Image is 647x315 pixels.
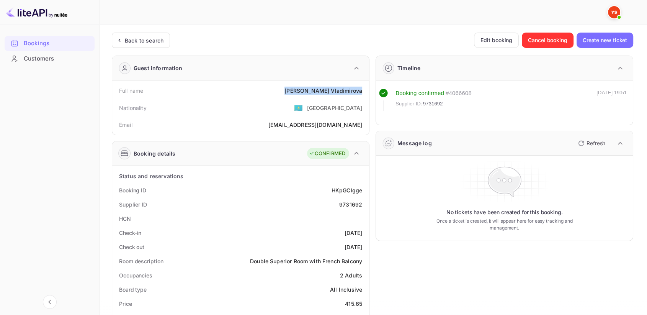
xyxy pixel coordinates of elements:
div: Bookings [5,36,95,51]
div: Email [119,121,132,129]
button: Collapse navigation [43,295,57,309]
div: Message log [397,139,432,147]
p: Once a ticket is created, it will appear here for easy tracking and management. [435,218,573,231]
div: HCN [119,215,131,223]
div: Check-in [119,229,141,237]
div: Bookings [24,39,91,48]
div: Customers [5,51,95,66]
div: Booking confirmed [395,89,444,98]
div: # 4066608 [446,89,472,98]
div: Booking ID [119,186,146,194]
div: All Inclusive [330,285,362,294]
img: Yandex Support [608,6,620,18]
div: Double Superior Room with French Balcony [250,257,362,265]
p: Refresh [587,139,605,147]
div: Back to search [125,36,163,44]
div: Check out [119,243,144,251]
div: [DATE] 19:51 [596,89,627,111]
div: Full name [119,87,143,95]
button: Cancel booking [522,33,573,48]
div: HKpGClgge [332,186,362,194]
div: [DATE] [345,229,362,237]
div: Customers [24,54,91,63]
div: [EMAIL_ADDRESS][DOMAIN_NAME] [268,121,362,129]
div: Guest information [134,64,183,72]
div: Room description [119,257,163,265]
div: 2 Adults [340,271,362,279]
a: Bookings [5,36,95,50]
span: United States [294,101,303,115]
div: 9731692 [339,200,362,208]
button: Refresh [573,137,608,149]
div: Nationality [119,104,147,112]
div: Board type [119,285,147,294]
div: [DATE] [345,243,362,251]
div: Status and reservations [119,172,183,180]
p: No tickets have been created for this booking. [446,208,563,216]
div: Occupancies [119,271,152,279]
div: [GEOGRAPHIC_DATA] [307,104,362,112]
div: CONFIRMED [309,150,345,157]
span: 9731692 [423,100,443,108]
span: Supplier ID: [395,100,422,108]
div: 415.65 [345,300,362,308]
div: Timeline [397,64,420,72]
a: Customers [5,51,95,66]
div: Booking details [134,149,175,157]
button: Edit booking [474,33,519,48]
div: [PERSON_NAME] Vladimirova [284,87,362,95]
img: LiteAPI logo [6,6,67,18]
button: Create new ticket [577,33,633,48]
div: Supplier ID [119,200,147,208]
div: Price [119,300,132,308]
